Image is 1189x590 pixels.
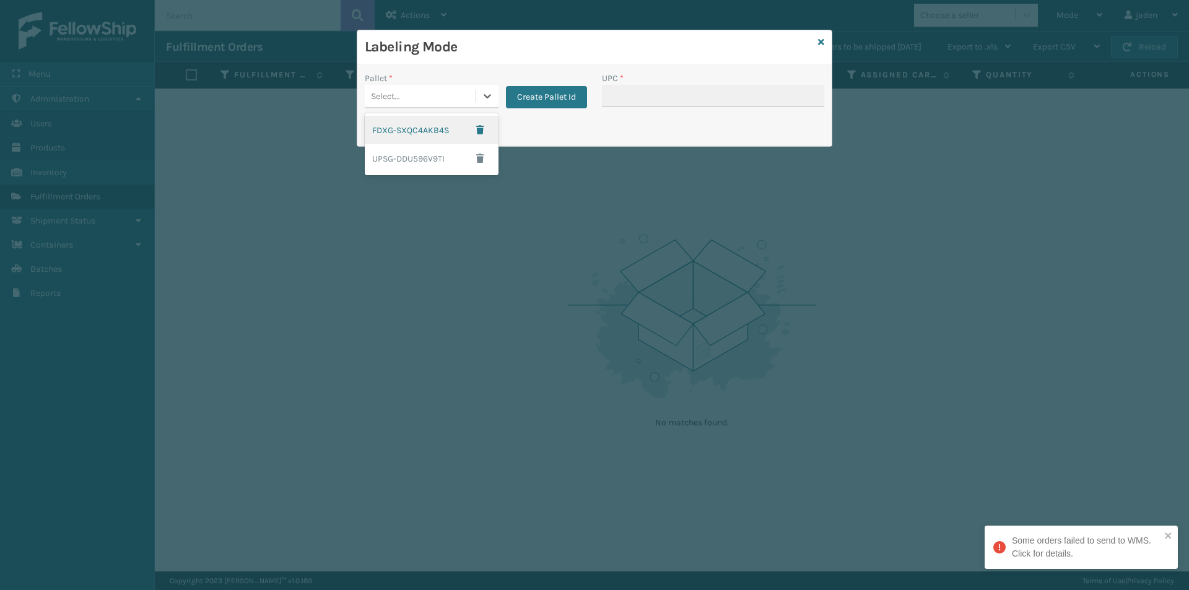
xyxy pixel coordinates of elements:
[602,72,624,85] label: UPC
[365,144,499,173] div: UPSG-DDU596V9TI
[371,90,400,103] div: Select...
[506,86,587,108] button: Create Pallet Id
[1164,531,1173,542] button: close
[1012,534,1161,560] div: Some orders failed to send to WMS. Click for details.
[365,116,499,144] div: FDXG-SXQC4AKB4S
[365,72,393,85] label: Pallet
[365,38,813,56] h3: Labeling Mode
